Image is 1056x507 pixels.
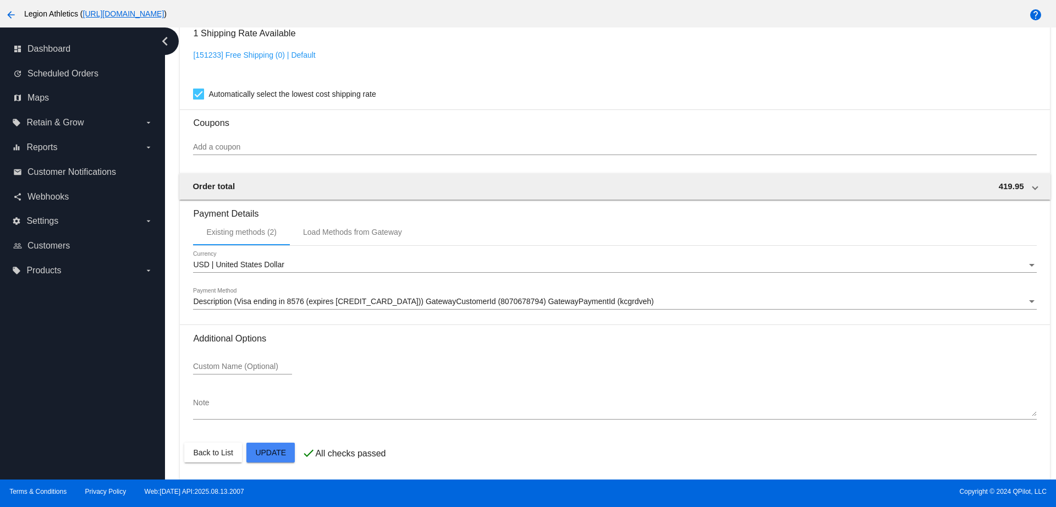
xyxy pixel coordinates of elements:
i: arrow_drop_down [144,217,153,225]
span: Customer Notifications [28,167,116,177]
span: 419.95 [999,181,1024,191]
div: Load Methods from Gateway [303,228,402,236]
a: update Scheduled Orders [13,65,153,82]
button: Back to List [184,443,241,462]
mat-select: Currency [193,261,1036,269]
span: Customers [28,241,70,251]
input: Add a coupon [193,143,1036,152]
i: dashboard [13,45,22,53]
p: All checks passed [315,449,386,459]
span: Settings [26,216,58,226]
a: Web:[DATE] API:2025.08.13.2007 [145,488,244,495]
i: map [13,93,22,102]
mat-expansion-panel-header: Order total 419.95 [179,173,1050,200]
span: Maps [28,93,49,103]
i: arrow_drop_down [144,118,153,127]
h3: Coupons [193,109,1036,128]
span: Reports [26,142,57,152]
a: dashboard Dashboard [13,40,153,58]
span: Order total [193,181,235,191]
i: equalizer [12,143,21,152]
span: USD | United States Dollar [193,260,284,269]
span: Update [255,448,286,457]
a: map Maps [13,89,153,107]
i: settings [12,217,21,225]
a: [URL][DOMAIN_NAME] [83,9,164,18]
a: people_outline Customers [13,237,153,255]
span: Webhooks [28,192,69,202]
h3: Additional Options [193,333,1036,344]
mat-select: Payment Method [193,297,1036,306]
span: Products [26,266,61,275]
span: Retain & Grow [26,118,84,128]
i: update [13,69,22,78]
div: Existing methods (2) [206,228,277,236]
a: Terms & Conditions [9,488,67,495]
h3: 1 Shipping Rate Available [193,21,295,45]
i: local_offer [12,118,21,127]
a: Privacy Policy [85,488,127,495]
span: Copyright © 2024 QPilot, LLC [537,488,1047,495]
i: arrow_drop_down [144,266,153,275]
i: share [13,192,22,201]
span: Scheduled Orders [28,69,98,79]
mat-icon: arrow_back [4,8,18,21]
i: email [13,168,22,177]
span: Legion Athletics ( ) [24,9,167,18]
mat-icon: check [302,447,315,460]
span: Dashboard [28,44,70,54]
i: local_offer [12,266,21,275]
input: Custom Name (Optional) [193,362,292,371]
mat-icon: help [1029,8,1042,21]
button: Update [246,443,295,462]
i: chevron_left [156,32,174,50]
span: Back to List [193,448,233,457]
i: people_outline [13,241,22,250]
h3: Payment Details [193,200,1036,219]
span: Description (Visa ending in 8576 (expires [CREDIT_CARD_DATA])) GatewayCustomerId (8070678794) Gat... [193,297,653,306]
span: Automatically select the lowest cost shipping rate [208,87,376,101]
a: share Webhooks [13,188,153,206]
i: arrow_drop_down [144,143,153,152]
a: [151233] Free Shipping (0) | Default [193,51,315,59]
a: email Customer Notifications [13,163,153,181]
